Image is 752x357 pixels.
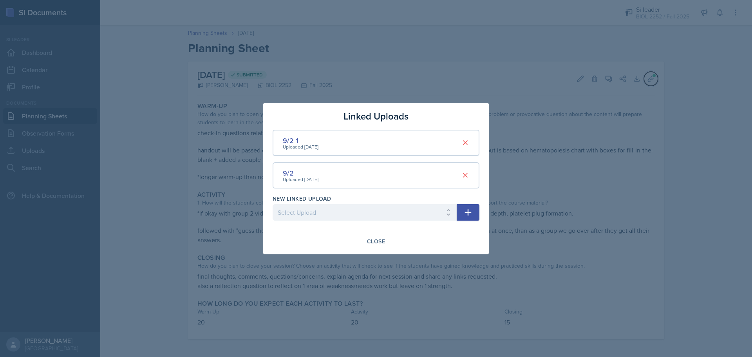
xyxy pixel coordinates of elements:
[362,235,390,248] button: Close
[283,143,318,150] div: Uploaded [DATE]
[283,176,318,183] div: Uploaded [DATE]
[367,238,385,245] div: Close
[273,195,331,203] label: New Linked Upload
[343,109,409,123] h3: Linked Uploads
[283,168,318,178] div: 9/2
[283,135,318,146] div: 9/2 1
